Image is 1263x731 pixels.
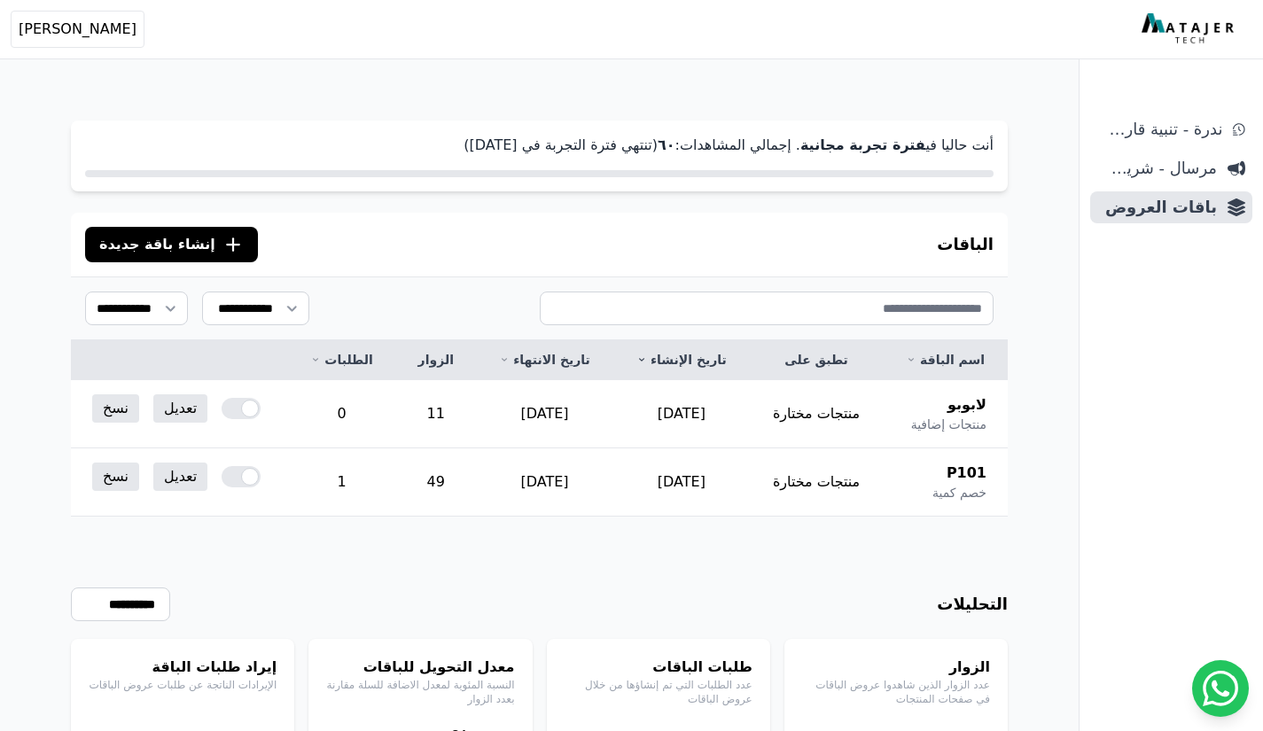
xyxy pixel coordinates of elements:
td: 11 [395,380,476,448]
a: نسخ [92,463,139,491]
td: منتجات مختارة [750,448,883,517]
a: نسخ [92,394,139,423]
span: ندرة - تنبية قارب علي النفاذ [1097,117,1222,142]
h4: طلبات الباقات [565,657,752,678]
span: باقات العروض [1097,195,1217,220]
td: 1 [288,448,396,517]
h3: الباقات [937,232,994,257]
td: [DATE] [613,380,750,448]
p: عدد الطلبات التي تم إنشاؤها من خلال عروض الباقات [565,678,752,706]
a: الطلبات [309,351,375,369]
a: تاريخ الانتهاء [497,351,592,369]
td: [DATE] [476,448,613,517]
a: تعديل [153,394,207,423]
strong: ٦۰ [658,136,675,153]
img: MatajerTech Logo [1142,13,1238,45]
span: لابوبو [947,394,986,416]
td: 0 [288,380,396,448]
a: اسم الباقة [904,351,986,369]
p: عدد الزوار الذين شاهدوا عروض الباقات في صفحات المنتجات [802,678,990,706]
p: الإيرادات الناتجة عن طلبات عروض الباقات [89,678,277,692]
h3: التحليلات [937,592,1008,617]
span: منتجات إضافية [911,416,986,433]
p: النسبة المئوية لمعدل الاضافة للسلة مقارنة بعدد الزوار [326,678,514,706]
span: إنشاء باقة جديدة [99,234,215,255]
span: [PERSON_NAME] [19,19,136,40]
td: منتجات مختارة [750,380,883,448]
td: 49 [395,448,476,517]
h4: إيراد طلبات الباقة [89,657,277,678]
td: [DATE] [613,448,750,517]
span: P101 [947,463,986,484]
span: مرسال - شريط دعاية [1097,156,1217,181]
a: تاريخ الإنشاء [635,351,729,369]
th: الزوار [395,340,476,380]
a: تعديل [153,463,207,491]
p: أنت حاليا في . إجمالي المشاهدات: (تنتهي فترة التجربة في [DATE]) [85,135,994,156]
strong: فترة تجربة مجانية [800,136,925,153]
span: خصم كمية [932,484,986,502]
th: تطبق على [750,340,883,380]
h4: الزوار [802,657,990,678]
button: إنشاء باقة جديدة [85,227,258,262]
td: [DATE] [476,380,613,448]
h4: معدل التحويل للباقات [326,657,514,678]
button: [PERSON_NAME] [11,11,144,48]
